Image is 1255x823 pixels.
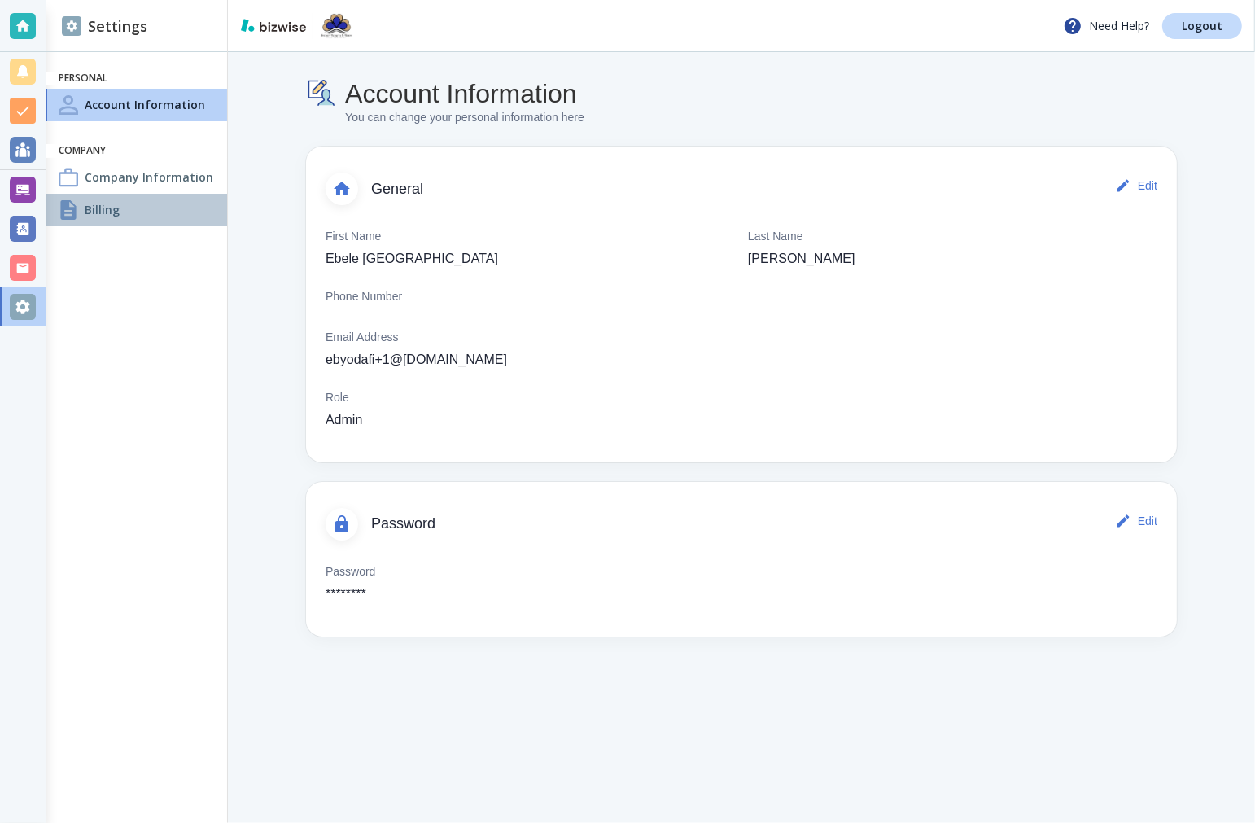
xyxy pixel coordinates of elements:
[371,181,1112,199] span: General
[85,201,120,218] h4: Billing
[1112,505,1164,537] button: Edit
[1162,13,1242,39] a: Logout
[85,96,205,113] h4: Account Information
[306,78,339,109] img: Account Information
[320,13,353,39] img: Sydney Beauty & Body Luxury Contour Spa
[345,109,584,127] p: You can change your personal information here
[46,194,227,226] a: BillingBilling
[371,515,1112,533] span: Password
[59,144,214,158] h6: Company
[326,329,398,347] p: Email Address
[326,228,381,246] p: First Name
[748,249,855,269] p: [PERSON_NAME]
[326,563,375,581] p: Password
[326,249,498,269] p: Ebele [GEOGRAPHIC_DATA]
[326,389,349,407] p: Role
[748,228,803,246] p: Last Name
[46,89,227,121] a: Account InformationAccount Information
[62,15,147,37] h2: Settings
[241,19,306,32] img: bizwise
[326,410,362,430] p: Admin
[345,78,584,109] h4: Account Information
[326,350,507,370] p: ebyodafi+1@[DOMAIN_NAME]
[62,16,81,36] img: DashboardSidebarSettings.svg
[1112,169,1164,202] button: Edit
[59,72,214,85] h6: Personal
[1063,16,1149,36] p: Need Help?
[46,161,227,194] a: Company InformationCompany Information
[326,288,402,306] p: Phone Number
[1182,20,1222,32] p: Logout
[85,169,213,186] h4: Company Information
